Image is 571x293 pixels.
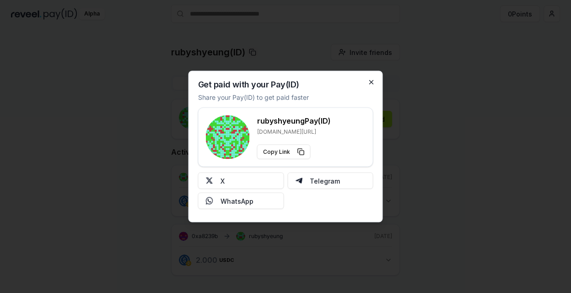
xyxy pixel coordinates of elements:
[257,115,331,126] h3: rubyshyeung Pay(ID)
[206,197,213,205] img: Whatsapp
[198,92,309,102] p: Share your Pay(ID) to get paid faster
[198,173,284,189] button: X
[295,177,302,184] img: Telegram
[198,81,299,89] h2: Get paid with your Pay(ID)
[257,128,331,136] p: [DOMAIN_NAME][URL]
[257,145,311,159] button: Copy Link
[287,173,373,189] button: Telegram
[198,193,284,209] button: WhatsApp
[206,177,213,184] img: X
